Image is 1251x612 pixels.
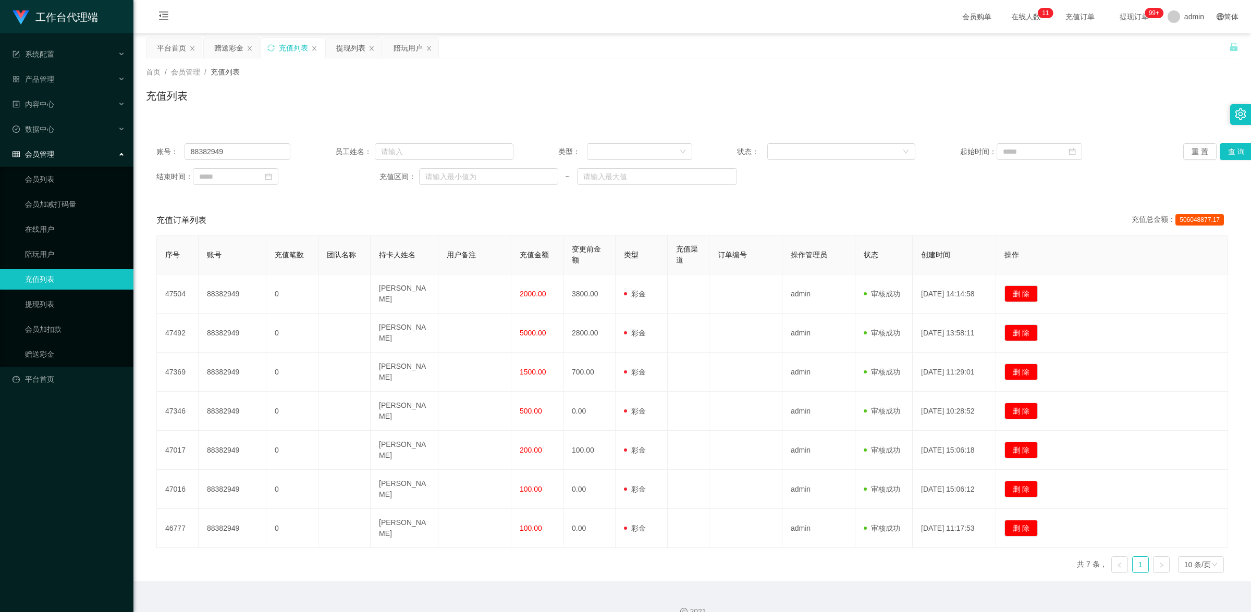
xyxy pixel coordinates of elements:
span: 用户备注 [447,251,476,259]
a: 提现列表 [25,294,125,315]
a: 陪玩用户 [25,244,125,265]
span: 1500.00 [520,368,546,376]
li: 1 [1132,556,1149,573]
td: admin [782,353,855,392]
td: [DATE] 10:28:52 [913,392,996,431]
li: 共 7 条， [1077,556,1107,573]
td: admin [782,274,855,314]
span: 审核成功 [864,407,900,415]
h1: 工作台代理端 [35,1,98,34]
td: 47369 [157,353,199,392]
span: / [165,68,167,76]
span: 500.00 [520,407,542,415]
span: 彩金 [624,524,646,532]
td: 700.00 [563,353,616,392]
span: 5000.00 [520,329,546,337]
div: 赠送彩金 [214,38,243,58]
button: 删 除 [1004,364,1038,380]
span: 审核成功 [864,290,900,298]
td: 0 [266,353,318,392]
span: 会员管理 [13,150,54,158]
a: 赠送彩金 [25,344,125,365]
i: 图标: calendar [265,173,272,180]
span: 充值区间： [379,171,419,182]
td: [DATE] 15:06:18 [913,431,996,470]
span: 数据中心 [13,125,54,133]
span: 创建时间 [921,251,950,259]
div: 平台首页 [157,38,186,58]
a: 工作台代理端 [13,13,98,21]
p: 1 [1042,8,1046,18]
span: 首页 [146,68,161,76]
i: 图标: close [369,45,375,52]
td: 0 [266,431,318,470]
i: 图标: sync [267,44,275,52]
td: 88382949 [199,274,266,314]
td: [PERSON_NAME] [371,470,438,509]
span: 彩金 [624,407,646,415]
button: 删 除 [1004,285,1038,302]
span: 100.00 [520,485,542,493]
li: 上一页 [1111,556,1128,573]
span: 审核成功 [864,446,900,454]
td: 46777 [157,509,199,548]
td: 0.00 [563,392,616,431]
i: 图标: form [13,51,20,58]
button: 删 除 [1004,324,1038,341]
span: 状态： [737,146,767,157]
i: 图标: left [1117,562,1123,568]
a: 充值列表 [25,269,125,290]
input: 请输入 [375,143,514,160]
button: 删 除 [1004,403,1038,419]
span: 2000.00 [520,290,546,298]
td: [DATE] 11:17:53 [913,509,996,548]
i: 图标: profile [13,101,20,108]
td: 0 [266,274,318,314]
td: 47492 [157,314,199,353]
td: 88382949 [199,431,266,470]
span: 员工姓名： [335,146,375,157]
span: 订单编号 [718,251,747,259]
span: 持卡人姓名 [379,251,415,259]
p: 1 [1046,8,1049,18]
td: 47017 [157,431,199,470]
span: 充值订单列表 [156,214,206,227]
button: 删 除 [1004,520,1038,536]
span: 审核成功 [864,368,900,376]
td: 0.00 [563,509,616,548]
td: [PERSON_NAME] [371,392,438,431]
td: [DATE] 13:58:11 [913,314,996,353]
input: 请输入最小值为 [419,168,558,185]
a: 会员加扣款 [25,319,125,340]
td: 47016 [157,470,199,509]
div: 充值列表 [279,38,308,58]
i: 图标: menu-fold [146,1,181,34]
span: 账号 [207,251,222,259]
button: 删 除 [1004,481,1038,497]
td: 47346 [157,392,199,431]
td: 88382949 [199,470,266,509]
i: 图标: unlock [1229,42,1238,52]
span: 100.00 [520,524,542,532]
i: 图标: close [311,45,317,52]
button: 删 除 [1004,442,1038,458]
span: / [204,68,206,76]
span: 起始时间： [960,146,997,157]
a: 会员列表 [25,169,125,190]
input: 请输入 [185,143,290,160]
td: 88382949 [199,353,266,392]
span: 506048877.17 [1175,214,1224,226]
i: 图标: close [426,45,432,52]
a: 1 [1133,557,1148,572]
i: 图标: setting [1235,108,1246,120]
td: 3800.00 [563,274,616,314]
span: 彩金 [624,446,646,454]
sup: 1069 [1145,8,1163,18]
td: admin [782,470,855,509]
i: 图标: close [247,45,253,52]
span: 状态 [864,251,878,259]
span: 内容中心 [13,100,54,108]
td: [PERSON_NAME] [371,509,438,548]
td: admin [782,392,855,431]
div: 提现列表 [336,38,365,58]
